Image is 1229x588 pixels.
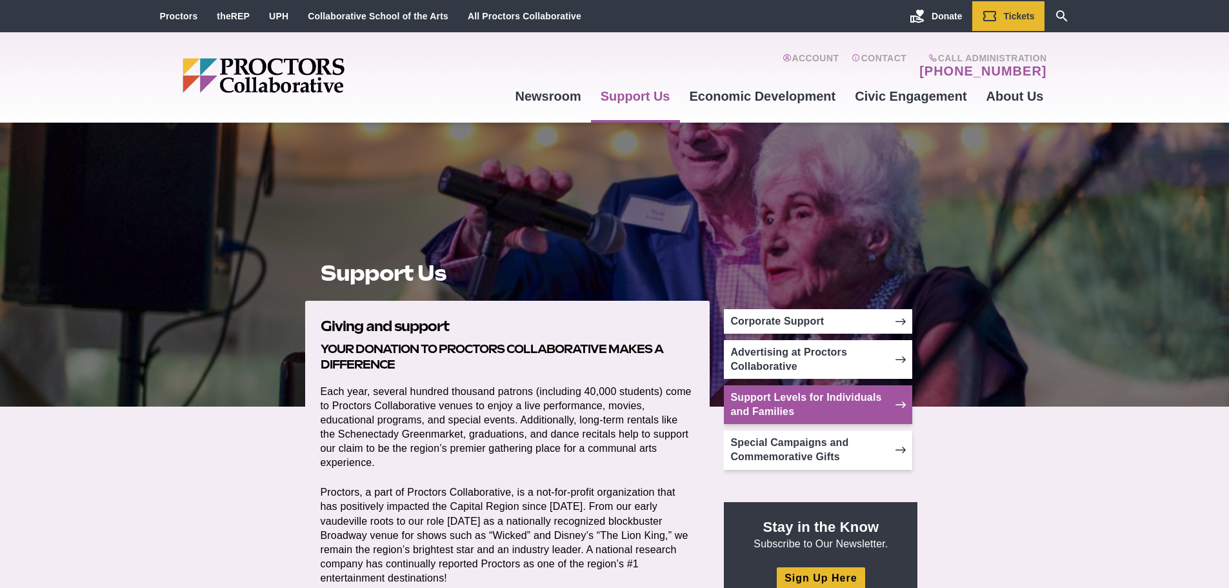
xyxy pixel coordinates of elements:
[160,11,198,21] a: Proctors
[852,53,906,79] a: Contact
[724,385,912,424] a: Support Levels for Individuals and Families
[468,11,581,21] a: All Proctors Collaborative
[183,58,444,93] img: Proctors logo
[680,79,846,114] a: Economic Development
[919,63,1046,79] a: [PHONE_NUMBER]
[321,385,695,470] p: Each year, several hundred thousand patrons (including 40,000 students) come to Proctors Collabor...
[972,1,1044,31] a: Tickets
[1004,11,1035,21] span: Tickets
[308,11,448,21] a: Collaborative School of the Arts
[217,11,250,21] a: theREP
[321,316,695,336] h2: Giving and support
[845,79,976,114] a: Civic Engagement
[977,79,1054,114] a: About Us
[321,341,695,372] h3: Your donation to Proctors Collaborative makes a difference
[739,518,902,551] p: Subscribe to Our Newsletter.
[321,485,695,585] p: Proctors, a part of Proctors Collaborative, is a not-for-profit organization that has positively ...
[591,79,680,114] a: Support Us
[269,11,288,21] a: UPH
[724,309,912,334] a: Corporate Support
[724,431,912,469] a: Special Campaigns and Commemorative Gifts
[724,340,912,379] a: Advertising at Proctors Collaborative
[763,519,879,535] strong: Stay in the Know
[932,11,962,21] span: Donate
[915,53,1046,63] span: Call Administration
[1044,1,1079,31] a: Search
[783,53,839,79] a: Account
[505,79,590,114] a: Newsroom
[900,1,972,31] a: Donate
[321,261,695,285] h1: Support Us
